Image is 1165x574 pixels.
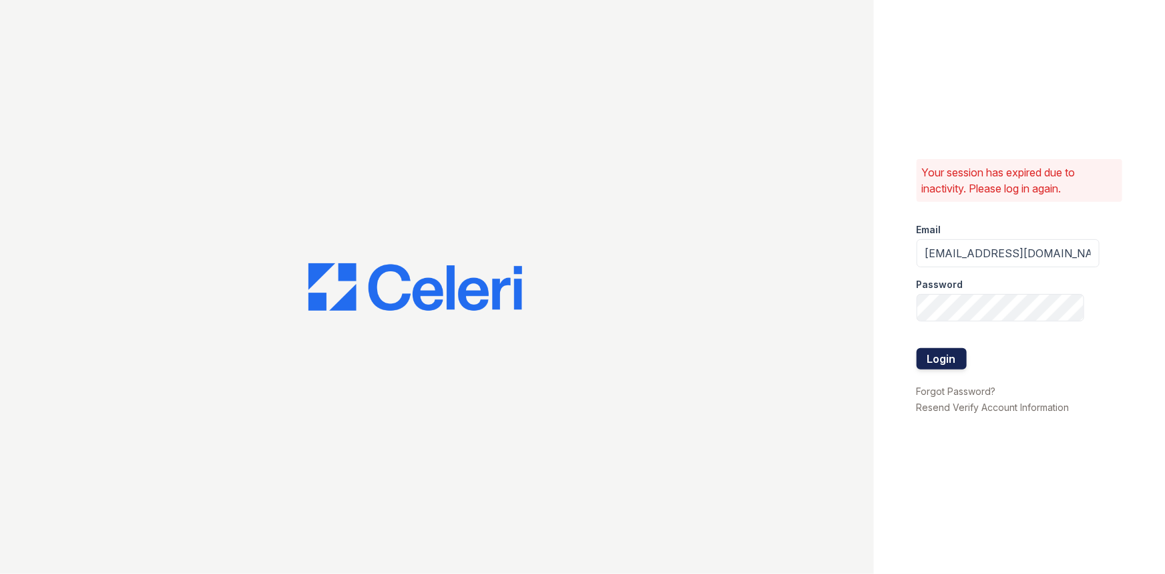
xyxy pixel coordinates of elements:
[922,164,1117,196] p: Your session has expired due to inactivity. Please log in again.
[308,263,522,311] img: CE_Logo_Blue-a8612792a0a2168367f1c8372b55b34899dd931a85d93a1a3d3e32e68fde9ad4.png
[917,402,1070,413] a: Resend Verify Account Information
[917,348,967,370] button: Login
[917,223,941,237] label: Email
[917,386,996,397] a: Forgot Password?
[917,278,963,291] label: Password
